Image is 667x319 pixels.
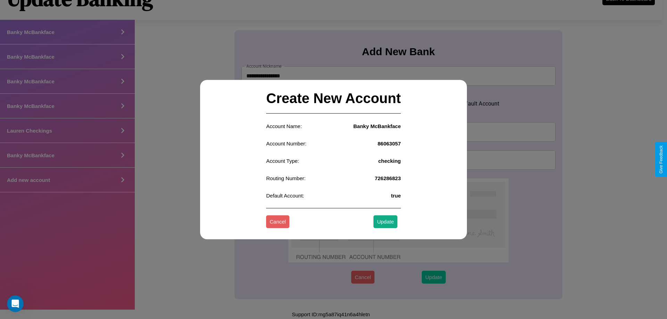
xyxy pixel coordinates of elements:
[378,158,401,164] h4: checking
[266,174,305,183] p: Routing Number:
[7,295,24,312] iframe: Intercom live chat
[375,175,401,181] h4: 726286823
[266,84,401,114] h2: Create New Account
[266,156,299,166] p: Account Type:
[659,145,664,174] div: Give Feedback
[391,193,401,199] h4: true
[266,191,304,200] p: Default Account:
[266,216,289,228] button: Cancel
[378,141,401,146] h4: 86063057
[353,123,401,129] h4: Banky McBankface
[266,121,302,131] p: Account Name:
[266,139,306,148] p: Account Number:
[373,216,397,228] button: Update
